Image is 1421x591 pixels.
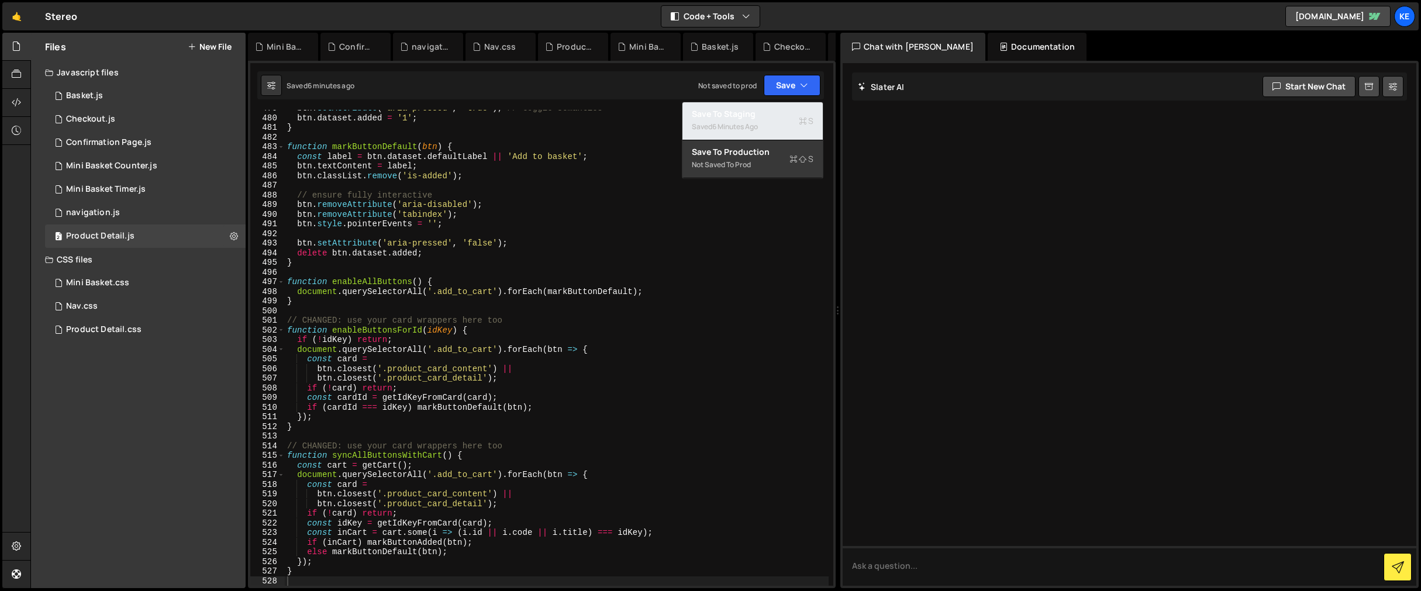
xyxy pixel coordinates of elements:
[250,200,285,210] div: 489
[250,133,285,143] div: 482
[250,335,285,345] div: 503
[250,461,285,471] div: 516
[250,557,285,567] div: 526
[250,403,285,413] div: 510
[1394,6,1415,27] a: Ke
[250,519,285,528] div: 522
[1285,6,1391,27] a: [DOMAIN_NAME]
[764,75,820,96] button: Save
[250,393,285,403] div: 509
[250,364,285,374] div: 506
[66,161,157,171] div: Mini Basket Counter.js
[250,374,285,383] div: 507
[682,102,823,140] button: Save to StagingS Saved6 minutes ago
[66,324,142,335] div: Product Detail.css
[250,422,285,432] div: 512
[702,41,739,53] div: Basket.js
[66,184,146,195] div: Mini Basket Timer.js
[250,287,285,297] div: 498
[484,41,516,53] div: Nav.css
[45,108,246,131] div: 8215/44731.js
[267,41,304,53] div: Mini Basket Timer.js
[682,140,823,178] button: Save to ProductionS Not saved to prod
[250,248,285,258] div: 494
[250,142,285,152] div: 483
[250,113,285,123] div: 480
[250,383,285,393] div: 508
[45,318,246,341] div: 8215/46622.css
[799,115,813,127] span: S
[45,224,246,248] div: 8215/44673.js
[45,40,66,53] h2: Files
[45,131,246,154] div: 8215/45082.js
[55,233,62,242] span: 2
[1263,76,1356,97] button: Start new chat
[250,509,285,519] div: 521
[692,146,813,158] div: Save to Production
[250,528,285,538] div: 523
[250,480,285,490] div: 518
[250,576,285,586] div: 528
[250,451,285,461] div: 515
[250,161,285,171] div: 485
[840,33,985,61] div: Chat with [PERSON_NAME]
[250,412,285,422] div: 511
[661,6,760,27] button: Code + Tools
[250,306,285,316] div: 500
[250,354,285,364] div: 505
[692,120,813,134] div: Saved
[45,295,246,318] div: 8215/46114.css
[66,301,98,312] div: Nav.css
[250,566,285,576] div: 527
[250,489,285,499] div: 519
[250,210,285,220] div: 490
[250,191,285,201] div: 488
[45,84,246,108] div: 8215/44666.js
[250,345,285,355] div: 504
[66,208,120,218] div: navigation.js
[31,248,246,271] div: CSS files
[339,41,377,53] div: Confirmation Page.js
[66,114,115,125] div: Checkout.js
[250,171,285,181] div: 486
[858,81,905,92] h2: Slater AI
[557,41,594,53] div: Product Detail.css
[250,258,285,268] div: 495
[250,152,285,162] div: 484
[2,2,31,30] a: 🤙
[250,470,285,480] div: 517
[250,219,285,229] div: 491
[250,229,285,239] div: 492
[692,158,813,172] div: Not saved to prod
[789,153,813,165] span: S
[250,268,285,278] div: 496
[250,316,285,326] div: 501
[250,296,285,306] div: 499
[692,108,813,120] div: Save to Staging
[774,41,812,53] div: Checkout.js
[45,9,77,23] div: Stereo
[412,41,449,53] div: navigation.js
[698,81,757,91] div: Not saved to prod
[250,326,285,336] div: 502
[250,181,285,191] div: 487
[45,178,246,201] div: 8215/46717.js
[988,33,1087,61] div: Documentation
[31,61,246,84] div: Javascript files
[66,91,103,101] div: Basket.js
[712,122,758,132] div: 6 minutes ago
[250,499,285,509] div: 520
[66,231,134,241] div: Product Detail.js
[250,441,285,451] div: 514
[250,277,285,287] div: 497
[629,41,667,53] div: Mini Basket Counter.js
[66,137,151,148] div: Confirmation Page.js
[45,201,246,224] div: 8215/46113.js
[287,81,354,91] div: Saved
[250,239,285,248] div: 493
[308,81,354,91] div: 6 minutes ago
[250,431,285,441] div: 513
[188,42,232,51] button: New File
[250,538,285,548] div: 524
